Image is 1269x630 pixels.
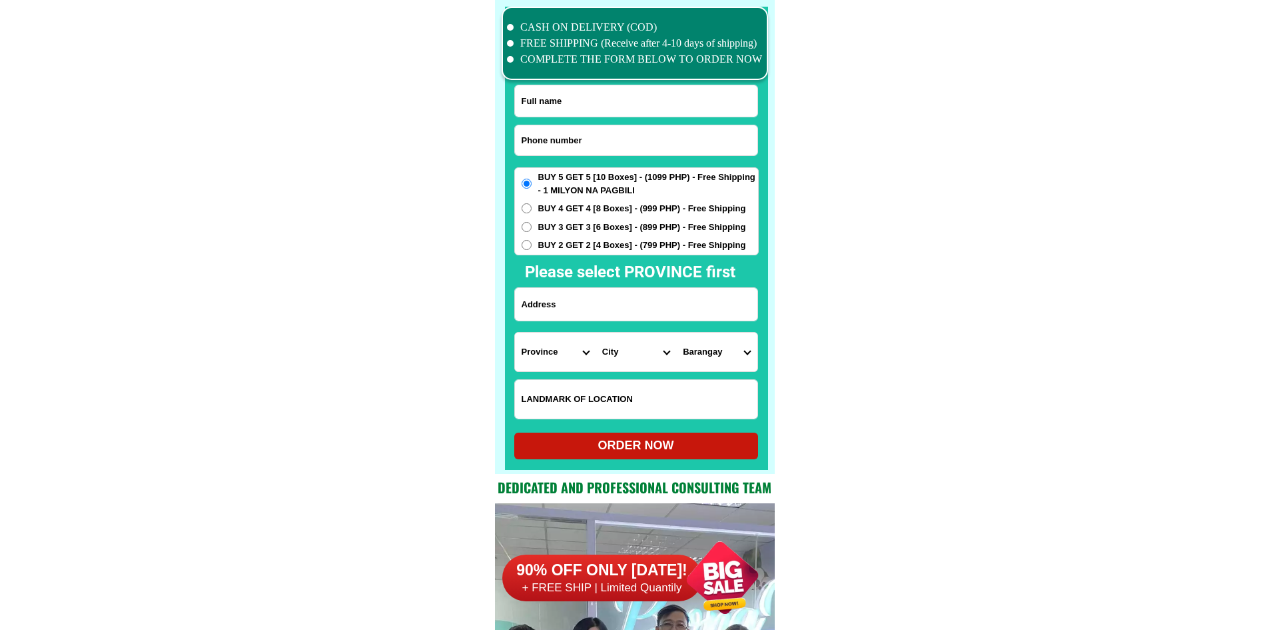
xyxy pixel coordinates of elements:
input: Input phone_number [515,125,757,155]
select: Select province [515,333,596,371]
span: BUY 3 GET 3 [6 Boxes] - (899 PHP) - Free Shipping [538,221,746,234]
h2: Dedicated and professional consulting team [495,477,775,497]
div: ORDER NOW [514,437,758,455]
input: BUY 3 GET 3 [6 Boxes] - (899 PHP) - Free Shipping [522,222,532,232]
select: Select district [596,333,676,371]
h2: Please select PROVINCE first [525,260,879,284]
input: Input full_name [515,85,757,117]
li: CASH ON DELIVERY (COD) [507,19,763,35]
input: BUY 4 GET 4 [8 Boxes] - (999 PHP) - Free Shipping [522,203,532,213]
li: FREE SHIPPING (Receive after 4-10 days of shipping) [507,35,763,51]
input: Input LANDMARKOFLOCATION [515,380,757,419]
span: BUY 2 GET 2 [4 Boxes] - (799 PHP) - Free Shipping [538,239,746,252]
select: Select commune [676,333,757,371]
input: Input address [515,288,757,321]
span: BUY 5 GET 5 [10 Boxes] - (1099 PHP) - Free Shipping - 1 MILYON NA PAGBILI [538,171,758,197]
input: BUY 2 GET 2 [4 Boxes] - (799 PHP) - Free Shipping [522,240,532,250]
span: BUY 4 GET 4 [8 Boxes] - (999 PHP) - Free Shipping [538,202,746,215]
h6: 90% OFF ONLY [DATE]! [502,561,702,581]
li: COMPLETE THE FORM BELOW TO ORDER NOW [507,51,763,67]
h6: + FREE SHIP | Limited Quantily [502,581,702,595]
input: BUY 5 GET 5 [10 Boxes] - (1099 PHP) - Free Shipping - 1 MILYON NA PAGBILI [522,179,532,189]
